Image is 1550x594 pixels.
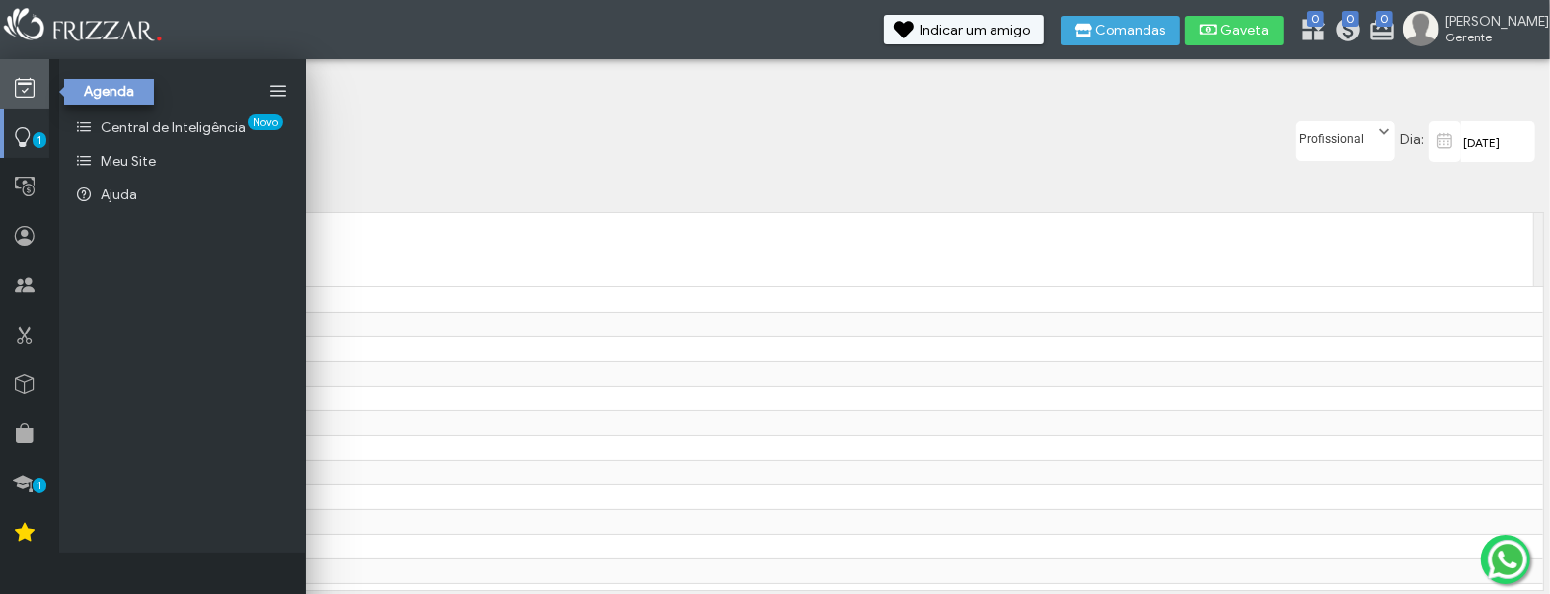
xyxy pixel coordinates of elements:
a: Ajuda [59,178,306,211]
span: Ajuda [101,186,137,203]
a: 0 [1299,16,1319,47]
span: Gerente [1445,30,1534,44]
span: Comandas [1096,24,1166,37]
span: 1 [33,132,46,148]
span: 1 [33,478,46,493]
span: Gaveta [1220,24,1270,37]
span: Meu Site [101,153,156,170]
a: [PERSON_NAME] Gerente [1403,11,1540,50]
span: Novo [248,114,283,130]
a: Meu Site [59,144,306,178]
img: whatsapp.png [1484,536,1531,583]
span: 0 [1342,11,1359,27]
button: Indicar um amigo [884,15,1044,44]
a: 1 [4,109,49,158]
img: calendar-01.svg [1433,129,1457,153]
div: Agenda [64,79,154,105]
span: 0 [1376,11,1393,27]
button: Gaveta [1185,16,1284,45]
label: Profissional [1297,122,1376,147]
span: [PERSON_NAME] [1445,13,1534,30]
span: Central de Inteligência [101,119,246,136]
input: data [1461,121,1535,162]
button: Comandas [1061,16,1180,45]
a: 0 [1368,16,1388,47]
span: Indicar um amigo [920,24,1030,37]
span: Dia: [1400,131,1424,148]
span: 0 [1307,11,1324,27]
a: 0 [1334,16,1354,47]
a: Central de InteligênciaNovo [59,111,306,144]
